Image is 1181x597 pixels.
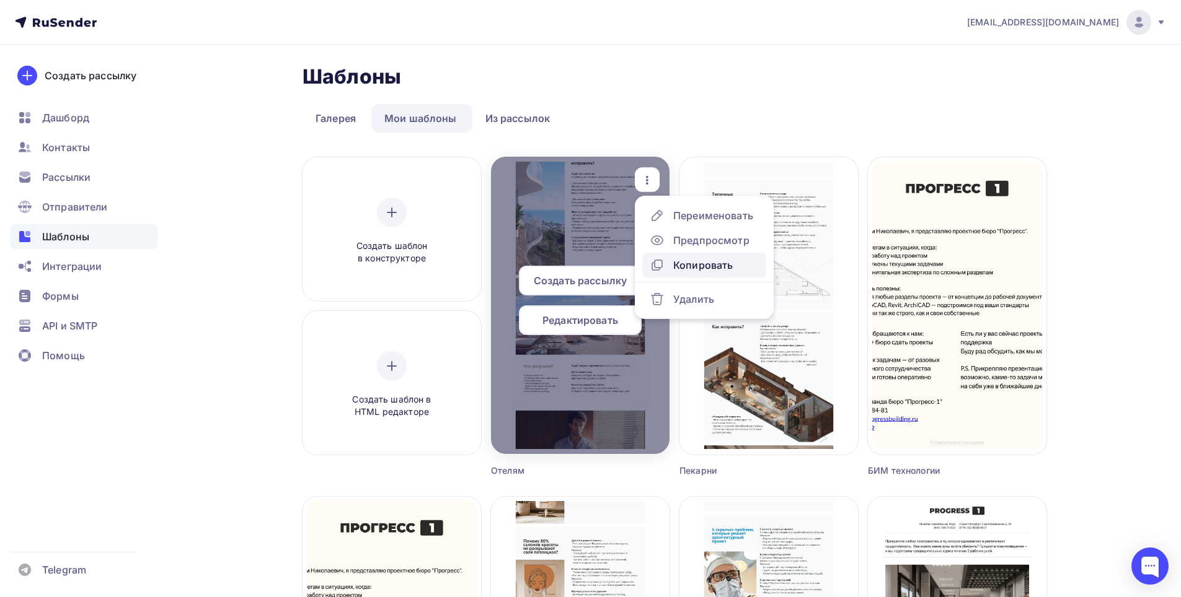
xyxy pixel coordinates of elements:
[45,68,136,83] div: Создать рассылку
[673,258,733,272] div: Копировать
[472,104,564,133] a: Из рассылок
[303,104,369,133] a: Галерея
[673,208,753,223] div: Переименовать
[42,289,79,303] span: Формы
[542,313,618,328] span: Редактировать
[10,194,157,219] a: Отправители
[491,464,625,477] div: Отелям
[967,10,1166,35] a: [EMAIL_ADDRESS][DOMAIN_NAME]
[10,135,157,160] a: Контакты
[333,393,451,419] span: Создать шаблон в HTML редакторе
[10,105,157,130] a: Дашборд
[42,348,85,363] span: Помощь
[42,259,102,274] span: Интеграции
[42,110,89,125] span: Дашборд
[673,233,750,248] div: Предпросмотр
[42,318,97,333] span: API и SMTP
[967,16,1119,28] span: [EMAIL_ADDRESS][DOMAIN_NAME]
[42,562,86,577] span: Telegram
[333,240,451,265] span: Создать шаблон в конструкторе
[42,199,108,214] span: Отправители
[10,224,157,249] a: Шаблоны
[10,284,157,308] a: Формы
[371,104,470,133] a: Мои шаблоны
[42,170,91,185] span: Рассылки
[673,292,714,307] div: Удалить
[42,229,89,244] span: Шаблоны
[303,64,401,89] h2: Шаблоны
[534,273,627,288] span: Создать рассылку
[868,464,1002,477] div: БИМ технологии
[679,464,813,477] div: Пекарни
[42,140,90,155] span: Контакты
[10,165,157,190] a: Рассылки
